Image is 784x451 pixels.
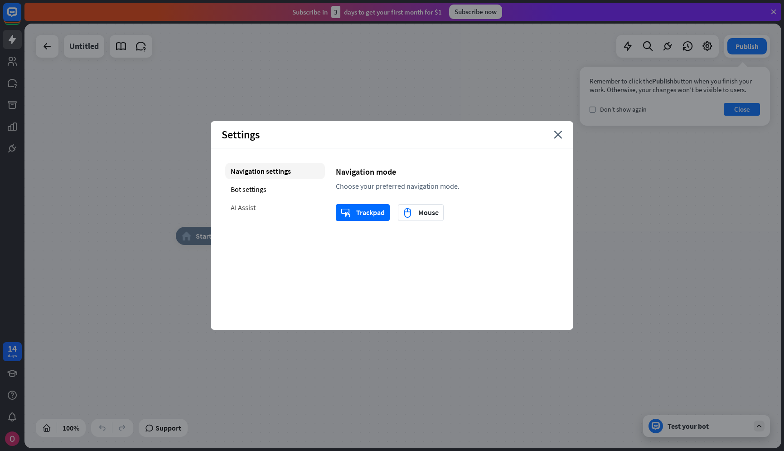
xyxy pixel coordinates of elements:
[225,199,325,216] div: AI Assist
[403,208,412,218] i: mouse
[7,4,34,31] button: Open LiveChat chat widget
[341,205,385,221] div: Trackpad
[155,421,181,435] span: Support
[331,6,340,18] div: 3
[3,342,22,361] a: 14 days
[225,181,325,197] div: Bot settings
[292,6,442,18] div: Subscribe in days to get your first month for $1
[668,422,749,431] div: Test your bot
[222,127,260,142] span: Settings
[398,204,444,221] button: mouseMouse
[8,353,17,359] div: days
[590,77,760,94] div: Remember to click the button when you finish your work. Otherwise, your changes won’t be visible ...
[554,131,562,139] i: close
[182,231,191,240] i: home_2
[600,105,647,113] span: Don't show again
[336,167,559,177] div: Navigation mode
[727,38,767,54] button: Publish
[403,205,439,221] div: Mouse
[652,77,673,85] span: Publish
[341,208,350,218] i: trackpad
[724,103,760,116] button: Close
[60,421,82,435] div: 100%
[8,344,17,353] div: 14
[69,35,99,58] div: Untitled
[225,163,325,179] div: Navigation settings
[196,231,230,240] span: Start point
[336,181,559,191] div: Choose your preferred navigation mode.
[449,5,502,19] div: Subscribe now
[336,204,390,221] button: trackpadTrackpad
